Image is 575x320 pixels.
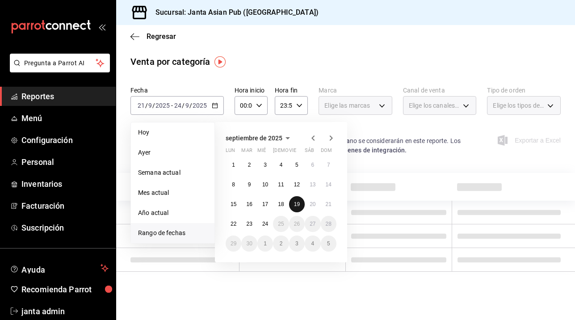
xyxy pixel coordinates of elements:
[24,59,96,68] span: Pregunta a Parrot AI
[6,65,110,74] a: Pregunta a Parrot AI
[182,102,185,109] span: /
[264,240,267,247] abbr: 1 de octubre de 2025
[257,157,273,173] button: 3 de septiembre de 2025
[21,134,109,146] span: Configuración
[262,221,268,227] abbr: 24 de septiembre de 2025
[257,177,273,193] button: 10 de septiembre de 2025
[130,87,224,93] label: Fecha
[192,102,207,109] input: ----
[327,162,330,168] abbr: 7 de septiembre de 2025
[21,112,109,124] span: Menú
[294,201,300,207] abbr: 19 de septiembre de 2025
[21,222,109,234] span: Suscripción
[214,56,226,67] img: Tooltip marker
[403,87,477,93] label: Canal de venta
[148,102,152,109] input: --
[273,147,326,157] abbr: jueves
[241,196,257,212] button: 16 de septiembre de 2025
[321,236,336,252] button: 5 de octubre de 2025
[248,162,251,168] abbr: 2 de septiembre de 2025
[321,177,336,193] button: 14 de septiembre de 2025
[248,181,251,188] abbr: 9 de septiembre de 2025
[321,157,336,173] button: 7 de septiembre de 2025
[138,208,207,218] span: Año actual
[264,162,267,168] abbr: 3 de septiembre de 2025
[21,283,109,295] span: Recomienda Parrot
[295,240,298,247] abbr: 3 de octubre de 2025
[262,181,268,188] abbr: 10 de septiembre de 2025
[305,157,320,173] button: 6 de septiembre de 2025
[21,178,109,190] span: Inventarios
[321,216,336,232] button: 28 de septiembre de 2025
[311,240,314,247] abbr: 4 de octubre de 2025
[289,177,305,193] button: 12 de septiembre de 2025
[21,156,109,168] span: Personal
[246,201,252,207] abbr: 16 de septiembre de 2025
[226,196,241,212] button: 15 de septiembre de 2025
[305,177,320,193] button: 13 de septiembre de 2025
[262,201,268,207] abbr: 17 de septiembre de 2025
[138,228,207,238] span: Rango de fechas
[289,157,305,173] button: 5 de septiembre de 2025
[310,181,315,188] abbr: 13 de septiembre de 2025
[98,23,105,30] button: open_drawer_menu
[189,102,192,109] span: /
[280,162,283,168] abbr: 4 de septiembre de 2025
[278,221,284,227] abbr: 25 de septiembre de 2025
[278,201,284,207] abbr: 18 de septiembre de 2025
[241,157,257,173] button: 2 de septiembre de 2025
[246,221,252,227] abbr: 23 de septiembre de 2025
[174,102,182,109] input: --
[138,168,207,177] span: Semana actual
[327,240,330,247] abbr: 5 de octubre de 2025
[280,240,283,247] abbr: 2 de octubre de 2025
[321,147,332,157] abbr: domingo
[21,263,97,274] span: Ayuda
[289,236,305,252] button: 3 de octubre de 2025
[155,102,170,109] input: ----
[231,240,236,247] abbr: 29 de septiembre de 2025
[226,236,241,252] button: 29 de septiembre de 2025
[226,147,235,157] abbr: lunes
[305,147,314,157] abbr: sábado
[130,55,210,68] div: Venta por categoría
[226,216,241,232] button: 22 de septiembre de 2025
[232,162,235,168] abbr: 1 de septiembre de 2025
[310,201,315,207] abbr: 20 de septiembre de 2025
[273,216,289,232] button: 25 de septiembre de 2025
[231,221,236,227] abbr: 22 de septiembre de 2025
[487,87,561,93] label: Tipo de orden
[273,236,289,252] button: 2 de octubre de 2025
[145,102,148,109] span: /
[295,162,298,168] abbr: 5 de septiembre de 2025
[310,221,315,227] abbr: 27 de septiembre de 2025
[409,101,460,110] span: Elige los canales de venta
[326,221,332,227] abbr: 28 de septiembre de 2025
[493,101,544,110] span: Elige los tipos de orden
[226,133,293,143] button: septiembre de 2025
[148,7,319,18] h3: Sucursal: Janta Asian Pub ([GEOGRAPHIC_DATA])
[138,188,207,198] span: Mes actual
[147,32,176,41] span: Regresar
[273,196,289,212] button: 18 de septiembre de 2025
[235,87,268,93] label: Hora inicio
[257,147,266,157] abbr: miércoles
[21,305,109,317] span: janta admin
[231,201,236,207] abbr: 15 de septiembre de 2025
[311,162,314,168] abbr: 6 de septiembre de 2025
[152,102,155,109] span: /
[321,196,336,212] button: 21 de septiembre de 2025
[289,147,296,157] abbr: viernes
[319,87,392,93] label: Marca
[241,236,257,252] button: 30 de septiembre de 2025
[130,32,176,41] button: Regresar
[257,216,273,232] button: 24 de septiembre de 2025
[241,216,257,232] button: 23 de septiembre de 2025
[275,87,308,93] label: Hora fin
[257,236,273,252] button: 1 de octubre de 2025
[294,181,300,188] abbr: 12 de septiembre de 2025
[21,90,109,102] span: Reportes
[294,221,300,227] abbr: 26 de septiembre de 2025
[241,147,252,157] abbr: martes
